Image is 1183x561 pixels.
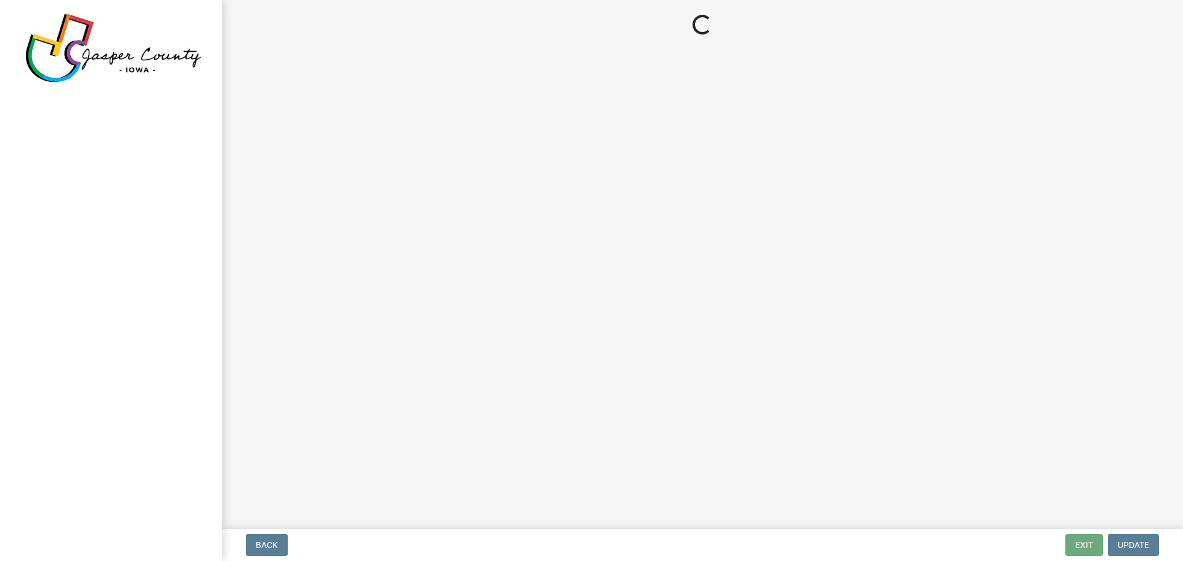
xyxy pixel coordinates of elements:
img: Jasper County, Iowa [25,13,202,83]
button: Back [246,534,288,556]
button: Exit [1065,534,1103,556]
span: Back [256,540,278,550]
span: Update [1118,540,1149,550]
button: Update [1108,534,1159,556]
